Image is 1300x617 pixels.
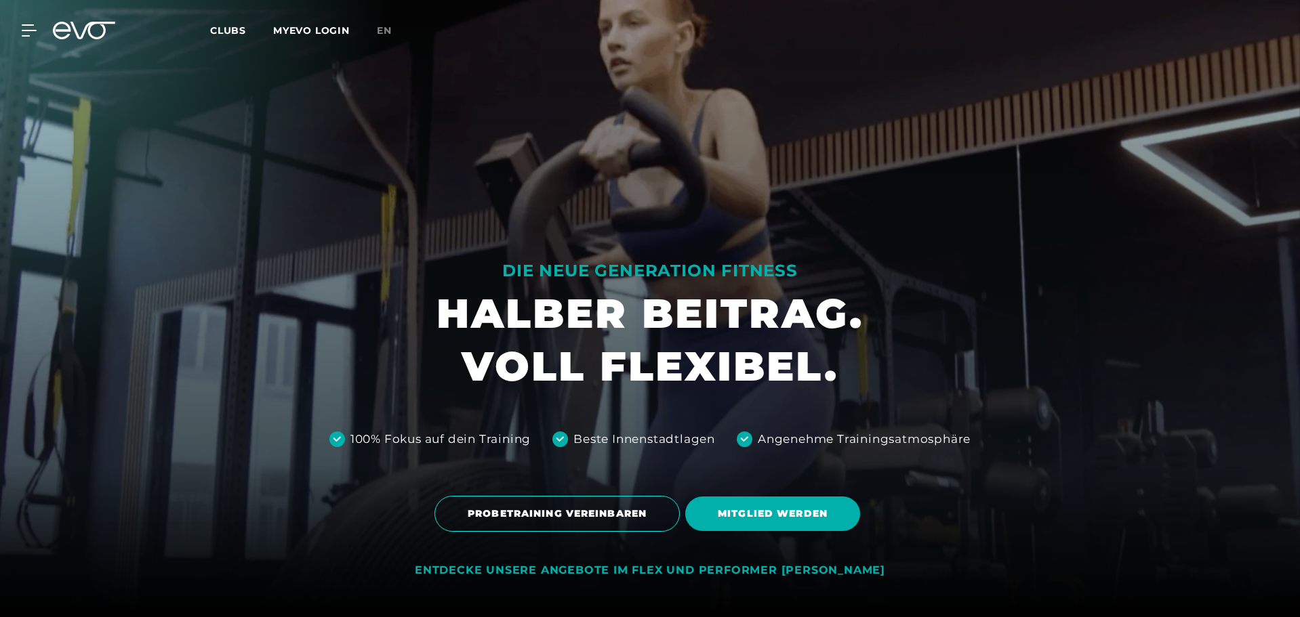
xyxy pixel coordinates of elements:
[415,563,885,578] div: ENTDECKE UNSERE ANGEBOTE IM FLEX UND PERFORMER [PERSON_NAME]
[573,431,715,448] div: Beste Innenstadtlagen
[210,24,246,37] span: Clubs
[434,486,685,542] a: PROBETRAINING VEREINBAREN
[718,507,828,521] span: MITGLIED WERDEN
[377,23,408,39] a: en
[436,260,864,282] div: DIE NEUE GENERATION FITNESS
[350,431,531,448] div: 100% Fokus auf dein Training
[468,507,647,521] span: PROBETRAINING VEREINBAREN
[436,287,864,393] h1: HALBER BEITRAG. VOLL FLEXIBEL.
[377,24,392,37] span: en
[685,486,866,541] a: MITGLIED WERDEN
[273,24,350,37] a: MYEVO LOGIN
[758,431,971,448] div: Angenehme Trainingsatmosphäre
[210,24,273,37] a: Clubs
